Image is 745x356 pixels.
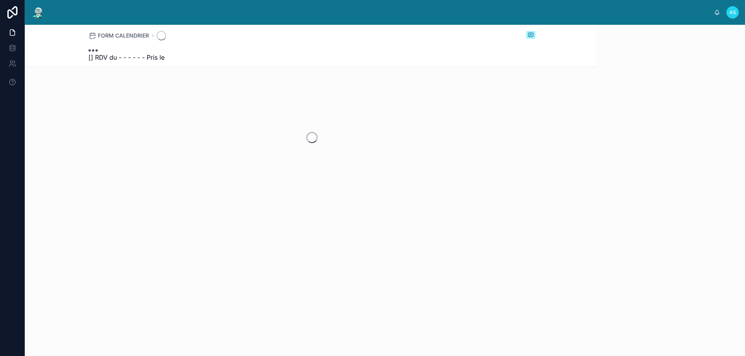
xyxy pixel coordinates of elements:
[729,9,736,15] span: AS
[51,11,714,14] div: scrollable content
[88,32,149,40] a: FORM CALENDRIER
[31,6,45,19] img: App logo
[88,53,165,62] span: [] RDV du - - - - - - Pris le
[98,32,149,40] span: FORM CALENDRIER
